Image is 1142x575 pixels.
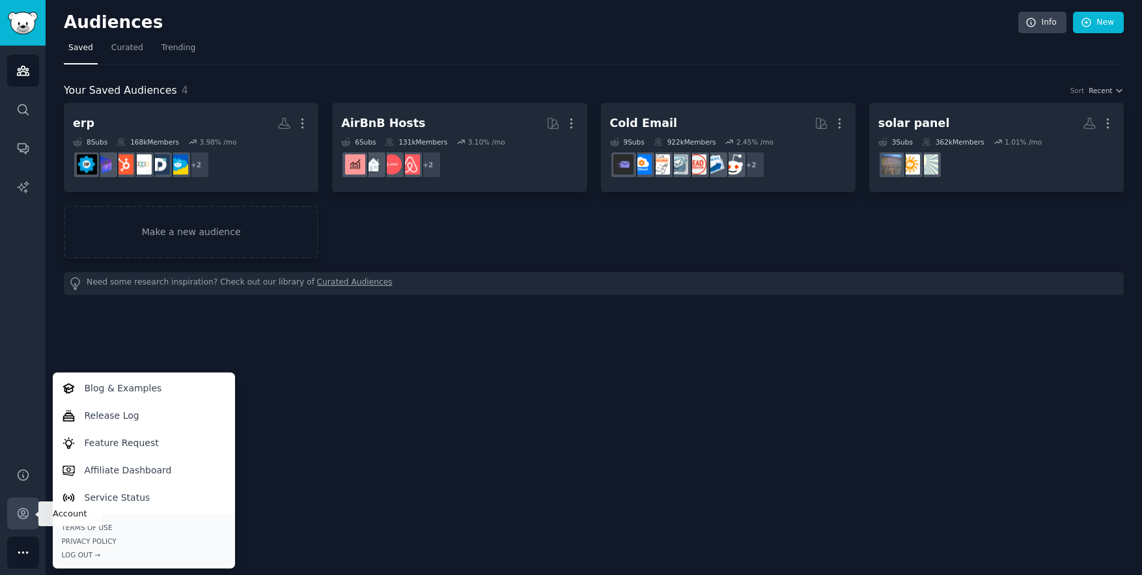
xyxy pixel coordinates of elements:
[111,42,143,54] span: Curated
[64,272,1124,295] div: Need some research inspiration? Check out our library of
[363,154,383,175] img: rentalproperties
[668,154,688,175] img: coldemail
[73,115,94,132] div: erp
[341,115,425,132] div: AirBnB Hosts
[1070,86,1085,95] div: Sort
[654,137,716,147] div: 922k Members
[168,154,188,175] img: salesforce
[55,429,232,456] a: Feature Request
[182,84,188,96] span: 4
[738,151,765,178] div: + 2
[317,277,393,290] a: Curated Audiences
[1089,86,1124,95] button: Recent
[113,154,133,175] img: hubspot
[62,550,226,559] div: Log Out →
[878,115,950,132] div: solar panel
[55,484,232,511] a: Service Status
[601,103,856,192] a: Cold Email9Subs922kMembers2.45% /mo+2salesEmailmarketingLeadGenerationcoldemailb2b_salesB2BSaaSEm...
[85,491,150,505] p: Service Status
[157,38,200,64] a: Trending
[900,154,920,175] img: solarenergy
[64,103,318,192] a: erp8Subs168kMembers3.98% /mo+2salesforceDolibarr_ERP_CRMZohohubspotDynamics365ERP
[345,154,365,175] img: AirBnBInvesting
[332,103,587,192] a: AirBnB Hosts6Subs131kMembers3.10% /mo+2airbnb_hostsAirBnBHostsrentalpropertiesAirBnBInvesting
[1018,12,1066,34] a: Info
[882,154,902,175] img: solar
[922,137,984,147] div: 362k Members
[161,42,195,54] span: Trending
[468,137,505,147] div: 3.10 % /mo
[869,103,1124,192] a: solar panel3Subs362kMembers1.01% /moRenewableEnergysolarenergysolar
[385,137,447,147] div: 131k Members
[723,154,743,175] img: sales
[632,154,652,175] img: B2BSaaS
[610,115,677,132] div: Cold Email
[77,154,97,175] img: ERP
[8,12,38,35] img: GummySearch logo
[736,137,773,147] div: 2.45 % /mo
[613,154,634,175] img: EmailOutreach
[686,154,706,175] img: LeadGeneration
[414,151,441,178] div: + 2
[610,137,645,147] div: 9 Sub s
[182,151,210,178] div: + 2
[400,154,420,175] img: airbnb_hosts
[117,137,179,147] div: 168k Members
[85,409,139,423] p: Release Log
[68,42,93,54] span: Saved
[85,382,162,395] p: Blog & Examples
[918,154,938,175] img: RenewableEnergy
[55,402,232,429] a: Release Log
[199,137,236,147] div: 3.98 % /mo
[1005,137,1042,147] div: 1.01 % /mo
[107,38,148,64] a: Curated
[382,154,402,175] img: AirBnBHosts
[878,137,913,147] div: 3 Sub s
[62,537,226,546] a: Privacy Policy
[55,374,232,402] a: Blog & Examples
[64,206,318,259] a: Make a new audience
[73,137,107,147] div: 8 Sub s
[95,154,115,175] img: Dynamics365
[64,83,177,99] span: Your Saved Audiences
[132,154,152,175] img: Zoho
[64,38,98,64] a: Saved
[650,154,670,175] img: b2b_sales
[1073,12,1124,34] a: New
[341,137,376,147] div: 6 Sub s
[1089,86,1112,95] span: Recent
[64,12,1018,33] h2: Audiences
[55,456,232,484] a: Affiliate Dashboard
[704,154,725,175] img: Emailmarketing
[85,464,172,477] p: Affiliate Dashboard
[85,436,159,450] p: Feature Request
[62,523,226,532] a: Terms of Use
[150,154,170,175] img: Dolibarr_ERP_CRM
